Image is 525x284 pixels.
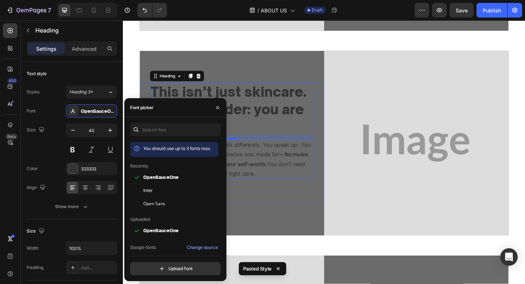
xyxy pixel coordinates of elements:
span: / [257,7,259,14]
span: Draft [312,7,323,14]
span: Heading 3* [69,89,93,95]
div: Undo/Redo [137,3,167,18]
button: Save [450,3,474,18]
p: Shop Now [62,188,88,195]
p: Heading [35,26,114,35]
p: Recently [130,163,148,169]
iframe: Design area [123,20,525,284]
div: Text style [27,70,47,77]
p: Google fonts [130,244,156,251]
div: Show more [55,203,89,210]
button: Change source [186,243,218,252]
button: Upload font [130,262,221,275]
span: ABOUT US [261,7,287,14]
div: Font [27,108,36,114]
div: Color [27,165,38,172]
div: Publish [483,7,501,14]
button: Show more [27,200,117,213]
input: Search font [130,123,221,136]
div: Align [27,183,47,193]
button: Publish [477,3,507,18]
span: You should use up to 3 fonts max. [143,146,211,151]
input: Auto [66,242,117,255]
div: Padding [27,264,43,271]
div: Heading [38,57,58,64]
div: 450 [7,78,17,84]
span: Inter [143,187,153,194]
button: Heading 3* [66,85,117,99]
p: Settings [36,45,57,53]
div: Size [27,125,46,135]
div: Styles [27,89,39,95]
div: Add... [81,265,115,271]
div: Text block [31,122,55,128]
div: Font picker [130,104,153,111]
div: Size [27,226,46,236]
span: OpenSauceOne [143,227,179,234]
strong: This isn’t just skincare. It’s a reminder: you are enough. [30,69,199,124]
p: 7 [48,6,51,15]
img: 1000x1000 [219,33,419,234]
div: Change source [187,244,218,251]
div: Beta [5,134,17,139]
button: 7 [3,3,54,18]
button: <p>Shop Now</p> [29,183,120,200]
span: OpenSauceOne [143,174,179,181]
div: Open Intercom Messenger [500,248,518,266]
span: Open Sans [143,200,165,207]
p: Pasted Style [243,265,272,272]
div: OpenSauceOne [81,108,115,115]
div: Upload font [158,265,192,272]
div: 333333 [81,166,115,172]
p: When your skin glows, you walk differently. You speak up. You show up. That’s the energy Skinelix... [30,130,207,172]
p: Uploaded [130,216,150,223]
p: Advanced [72,45,97,53]
div: Width [27,245,39,252]
span: Save [456,7,468,14]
